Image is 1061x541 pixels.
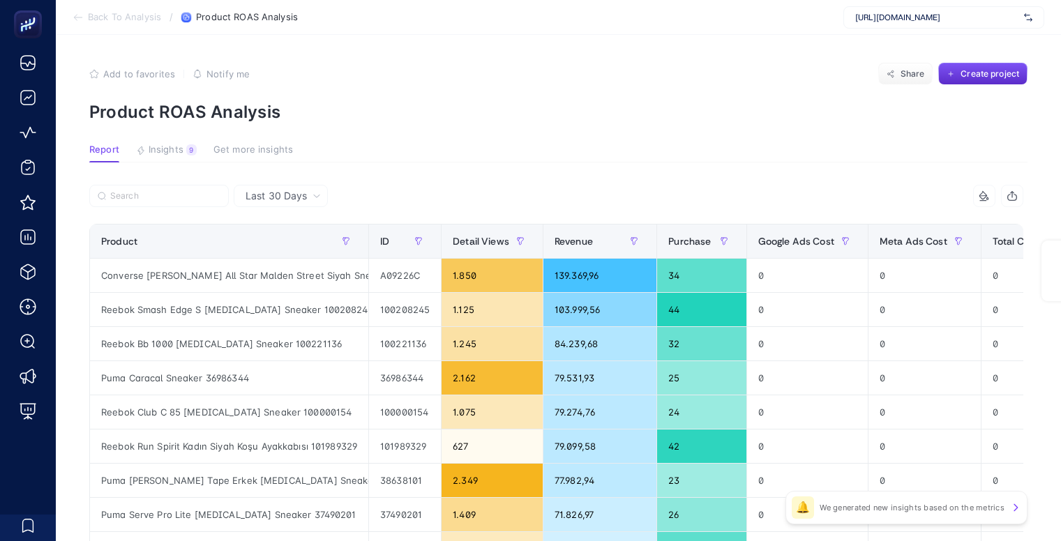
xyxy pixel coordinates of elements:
[543,498,656,531] div: 71.826,97
[868,361,981,395] div: 0
[369,327,441,360] div: 100221136
[868,429,981,463] div: 0
[380,236,389,247] span: ID
[88,12,161,23] span: Back To Analysis
[657,293,746,326] div: 44
[246,189,307,203] span: Last 30 Days
[668,236,711,247] span: Purchase
[453,236,509,247] span: Detail Views
[657,498,746,531] div: 26
[369,429,441,463] div: 101989329
[369,361,441,395] div: 36986344
[213,144,293,155] span: Get more insights
[747,498,868,531] div: 0
[657,429,746,463] div: 42
[369,395,441,429] div: 100000154
[442,464,543,497] div: 2.349
[758,236,834,247] span: Google Ads Cost
[196,12,298,23] span: Product ROAS Analysis
[868,327,981,360] div: 0
[543,293,656,326] div: 103.999,56
[90,293,368,326] div: Reebok Smash Edge S [MEDICAL_DATA] Sneaker 100208245
[747,327,868,360] div: 0
[89,144,119,155] span: Report
[90,464,368,497] div: Puma [PERSON_NAME] Tape Erkek [MEDICAL_DATA] Sneaker 38638101
[369,464,441,497] div: 38638101
[657,361,746,395] div: 25
[868,259,981,292] div: 0
[855,12,1018,23] span: [URL][DOMAIN_NAME]
[442,429,543,463] div: 627
[442,498,543,531] div: 1.409
[747,429,868,463] div: 0
[543,361,656,395] div: 79.531,93
[369,498,441,531] div: 37490201
[747,293,868,326] div: 0
[90,429,368,463] div: Reebok Run Spirit Kadın Siyah Koşu Ayakkabısı 101989329
[901,68,925,79] span: Share
[101,236,137,247] span: Product
[657,464,746,497] div: 23
[1024,10,1032,24] img: svg%3e
[657,395,746,429] div: 24
[543,259,656,292] div: 139.369,96
[868,464,981,497] div: 0
[868,395,981,429] div: 0
[792,496,814,519] div: 🔔
[89,102,1028,122] p: Product ROAS Analysis
[369,259,441,292] div: A09226C
[442,259,543,292] div: 1.850
[657,327,746,360] div: 32
[442,395,543,429] div: 1.075
[543,395,656,429] div: 79.274,76
[206,68,250,79] span: Notify me
[90,361,368,395] div: Puma Caracal Sneaker 36986344
[820,502,1004,513] p: We generated new insights based on the metrics
[747,259,868,292] div: 0
[442,293,543,326] div: 1.125
[90,395,368,429] div: Reebok Club C 85 [MEDICAL_DATA] Sneaker 100000154
[961,68,1019,79] span: Create project
[186,144,197,155] div: 9
[89,68,175,79] button: Add to favorites
[878,63,933,85] button: Share
[193,68,250,79] button: Notify me
[170,11,173,22] span: /
[657,259,746,292] div: 34
[442,327,543,360] div: 1.245
[555,236,593,247] span: Revenue
[543,429,656,463] div: 79.099,58
[149,144,183,155] span: Insights
[103,68,175,79] span: Add to favorites
[543,327,656,360] div: 84.239,68
[442,361,543,395] div: 2.162
[369,293,441,326] div: 100208245
[747,395,868,429] div: 0
[868,293,981,326] div: 0
[90,259,368,292] div: Converse [PERSON_NAME] All Star Malden Street Siyah Sneaker A09226C
[747,464,868,497] div: 0
[543,464,656,497] div: 77.982,94
[90,498,368,531] div: Puma Serve Pro Lite [MEDICAL_DATA] Sneaker 37490201
[110,191,220,201] input: Search
[938,63,1028,85] button: Create project
[747,361,868,395] div: 0
[880,236,947,247] span: Meta Ads Cost
[90,327,368,360] div: Reebok Bb 1000 [MEDICAL_DATA] Sneaker 100221136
